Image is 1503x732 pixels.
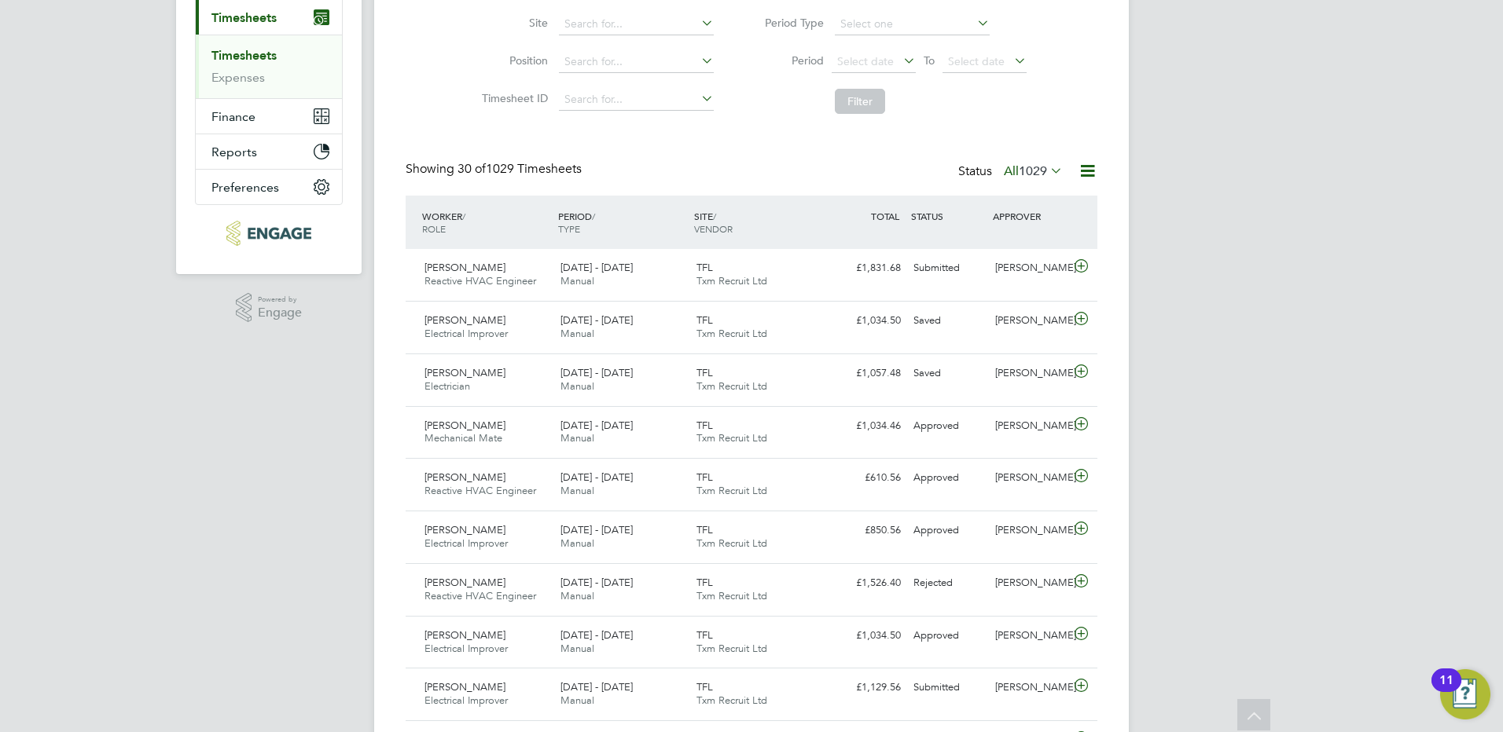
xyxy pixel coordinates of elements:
[907,570,989,596] div: Rejected
[825,361,907,386] div: £1,057.48
[424,327,508,340] span: Electrical Improver
[424,628,505,642] span: [PERSON_NAME]
[558,222,580,235] span: TYPE
[560,327,594,340] span: Manual
[211,145,257,159] span: Reports
[919,50,939,71] span: To
[696,484,767,497] span: Txm Recruit Ltd
[560,523,633,536] span: [DATE] - [DATE]
[1440,669,1490,719] button: Open Resource Center, 11 new notifications
[696,419,713,432] span: TFL
[458,161,486,177] span: 30 of
[226,221,311,246] img: txmrecruit-logo-retina.png
[907,308,989,334] div: Saved
[560,680,633,694] span: [DATE] - [DATE]
[907,202,989,230] div: STATUS
[696,366,713,379] span: TFL
[477,53,548,68] label: Position
[424,680,505,694] span: [PERSON_NAME]
[696,431,767,445] span: Txm Recruit Ltd
[989,570,1071,596] div: [PERSON_NAME]
[753,16,824,30] label: Period Type
[907,413,989,439] div: Approved
[424,536,508,550] span: Electrical Improver
[236,293,303,323] a: Powered byEngage
[1439,680,1453,701] div: 11
[989,413,1071,439] div: [PERSON_NAME]
[825,623,907,649] div: £1,034.50
[907,255,989,281] div: Submitted
[424,274,536,287] span: Reactive HVAC Engineer
[560,642,594,655] span: Manual
[560,366,633,379] span: [DATE] - [DATE]
[696,327,767,340] span: Txm Recruit Ltd
[907,675,989,701] div: Submitted
[696,470,713,484] span: TFL
[560,484,594,497] span: Manual
[825,413,907,439] div: £1,034.46
[424,576,505,589] span: [PERSON_NAME]
[418,202,554,243] div: WORKER
[560,431,594,445] span: Manual
[825,518,907,544] div: £850.56
[195,221,343,246] a: Go to home page
[753,53,824,68] label: Period
[825,675,907,701] div: £1,129.56
[211,48,277,63] a: Timesheets
[424,523,505,536] span: [PERSON_NAME]
[696,261,713,274] span: TFL
[424,694,508,707] span: Electrical Improver
[560,694,594,707] span: Manual
[696,313,713,327] span: TFL
[696,536,767,550] span: Txm Recruit Ltd
[825,308,907,334] div: £1,034.50
[907,623,989,649] div: Approved
[462,210,465,222] span: /
[424,470,505,484] span: [PERSON_NAME]
[211,109,255,124] span: Finance
[690,202,826,243] div: SITE
[211,10,277,25] span: Timesheets
[989,675,1071,701] div: [PERSON_NAME]
[989,623,1071,649] div: [PERSON_NAME]
[837,54,894,68] span: Select date
[696,694,767,707] span: Txm Recruit Ltd
[835,13,990,35] input: Select one
[696,274,767,287] span: Txm Recruit Ltd
[560,274,594,287] span: Manual
[424,419,505,432] span: [PERSON_NAME]
[696,680,713,694] span: TFL
[559,13,714,35] input: Search for...
[989,202,1071,230] div: APPROVER
[424,484,536,497] span: Reactive HVAC Engineer
[825,570,907,596] div: £1,526.40
[424,431,502,445] span: Mechanical Mate
[989,518,1071,544] div: [PERSON_NAME]
[560,470,633,484] span: [DATE] - [DATE]
[406,161,585,178] div: Showing
[1019,163,1047,179] span: 1029
[696,576,713,589] span: TFL
[424,313,505,327] span: [PERSON_NAME]
[477,91,548,105] label: Timesheet ID
[1004,163,1063,179] label: All
[696,523,713,536] span: TFL
[560,628,633,642] span: [DATE] - [DATE]
[958,161,1066,183] div: Status
[211,70,265,85] a: Expenses
[871,210,899,222] span: TOTAL
[196,99,342,134] button: Finance
[694,222,733,235] span: VENDOR
[989,308,1071,334] div: [PERSON_NAME]
[211,180,279,195] span: Preferences
[196,134,342,169] button: Reports
[477,16,548,30] label: Site
[424,379,470,393] span: Electrician
[989,255,1071,281] div: [PERSON_NAME]
[696,589,767,602] span: Txm Recruit Ltd
[424,366,505,379] span: [PERSON_NAME]
[825,255,907,281] div: £1,831.68
[592,210,595,222] span: /
[948,54,1005,68] span: Select date
[559,51,714,73] input: Search for...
